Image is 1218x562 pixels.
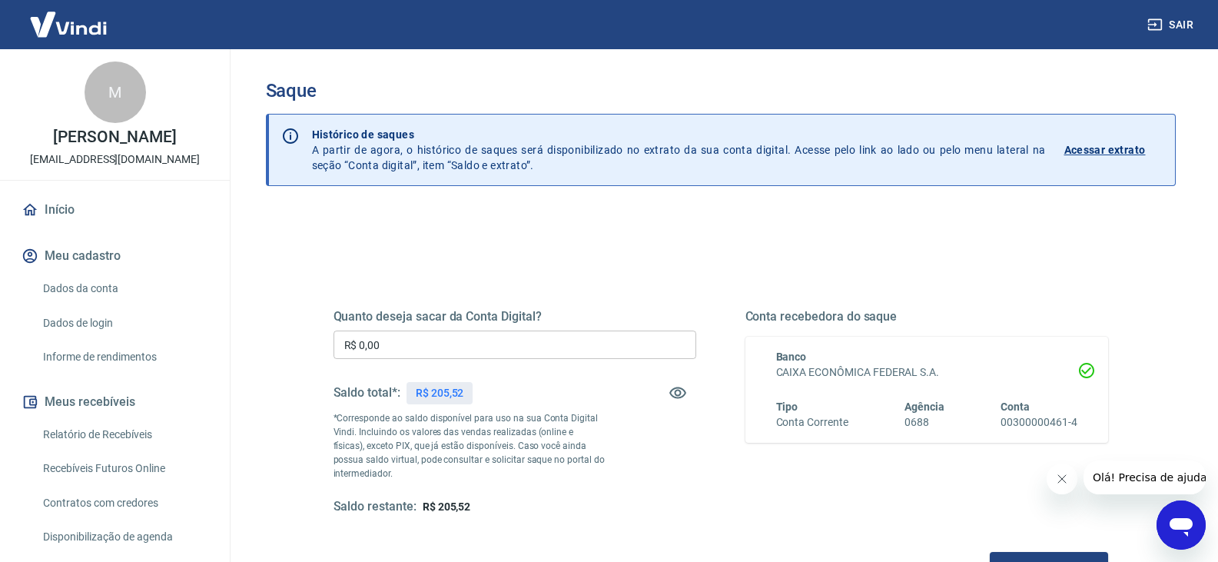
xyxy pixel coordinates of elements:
[334,309,696,324] h5: Quanto deseja sacar da Conta Digital?
[1084,461,1206,494] iframe: Mensagem da empresa
[37,273,211,304] a: Dados da conta
[85,62,146,123] div: M
[776,351,807,363] span: Banco
[18,239,211,273] button: Meu cadastro
[416,385,464,401] p: R$ 205,52
[37,521,211,553] a: Disponibilização de agenda
[37,487,211,519] a: Contratos com credores
[312,127,1046,173] p: A partir de agora, o histórico de saques será disponibilizado no extrato da sua conta digital. Ac...
[1047,464,1077,494] iframe: Fechar mensagem
[37,341,211,373] a: Informe de rendimentos
[423,500,471,513] span: R$ 205,52
[1064,142,1146,158] p: Acessar extrato
[334,411,606,481] p: *Corresponde ao saldo disponível para uso na sua Conta Digital Vindi. Incluindo os valores das ve...
[18,193,211,227] a: Início
[776,414,848,431] h6: Conta Corrente
[18,1,118,48] img: Vindi
[37,419,211,451] a: Relatório de Recebíveis
[53,129,176,145] p: [PERSON_NAME]
[904,401,944,413] span: Agência
[30,151,200,168] p: [EMAIL_ADDRESS][DOMAIN_NAME]
[37,308,211,339] a: Dados de login
[312,127,1046,142] p: Histórico de saques
[18,385,211,419] button: Meus recebíveis
[1157,500,1206,550] iframe: Botão para abrir a janela de mensagens
[334,499,417,515] h5: Saldo restante:
[334,385,400,401] h5: Saldo total*:
[776,364,1077,381] h6: CAIXA ECONÔMICA FEDERAL S.A.
[1144,11,1200,39] button: Sair
[1001,401,1030,413] span: Conta
[745,309,1108,324] h5: Conta recebedora do saque
[776,401,798,413] span: Tipo
[266,80,1176,101] h3: Saque
[9,11,129,23] span: Olá! Precisa de ajuda?
[904,414,944,431] h6: 0688
[1001,414,1077,431] h6: 00300000461-4
[1064,127,1163,173] a: Acessar extrato
[37,453,211,484] a: Recebíveis Futuros Online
